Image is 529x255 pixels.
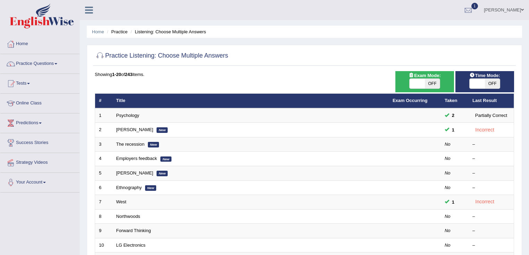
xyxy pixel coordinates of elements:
[449,126,457,134] span: You can still take this question
[0,94,79,111] a: Online Class
[95,180,112,195] td: 6
[472,242,510,249] div: –
[148,142,159,147] em: New
[393,98,427,103] a: Exam Occurring
[441,94,469,108] th: Taken
[485,79,500,88] span: OFF
[0,113,79,131] a: Predictions
[157,171,168,176] em: New
[472,141,510,148] div: –
[95,137,112,152] td: 3
[472,185,510,191] div: –
[116,214,140,219] a: Northwoods
[157,127,168,133] em: New
[395,71,454,92] div: Show exams occurring in exams
[445,228,451,233] em: No
[95,51,228,61] h2: Practice Listening: Choose Multiple Answers
[445,185,451,190] em: No
[95,94,112,108] th: #
[95,123,112,137] td: 2
[112,72,121,77] b: 1-20
[406,72,443,79] span: Exam Mode:
[449,112,457,119] span: You can still take this question
[95,224,112,238] td: 9
[116,113,139,118] a: Psychology
[445,214,451,219] em: No
[445,170,451,176] em: No
[116,228,151,233] a: Forward Thinking
[0,54,79,71] a: Practice Questions
[0,74,79,91] a: Tests
[445,243,451,248] em: No
[92,29,104,34] a: Home
[467,72,503,79] span: Time Mode:
[116,185,142,190] a: Ethnography
[445,156,451,161] em: No
[471,3,478,9] span: 1
[425,79,440,88] span: OFF
[95,209,112,224] td: 8
[472,126,497,134] div: Incorrect
[469,94,514,108] th: Last Result
[472,228,510,234] div: –
[105,28,127,35] li: Practice
[95,166,112,181] td: 5
[472,155,510,162] div: –
[95,71,514,78] div: Showing of items.
[125,72,133,77] b: 243
[95,152,112,166] td: 4
[449,198,457,206] span: You can still take this question
[160,156,171,162] em: New
[129,28,206,35] li: Listening: Choose Multiple Answers
[112,94,389,108] th: Title
[0,133,79,151] a: Success Stories
[116,199,126,204] a: West
[0,153,79,170] a: Strategy Videos
[145,185,156,191] em: New
[116,243,146,248] a: LG Electronics
[0,34,79,52] a: Home
[116,156,157,161] a: Employers feedback
[472,170,510,177] div: –
[116,127,153,132] a: [PERSON_NAME]
[0,173,79,190] a: Your Account
[116,142,145,147] a: The recession
[445,142,451,147] em: No
[95,238,112,253] td: 10
[116,170,153,176] a: [PERSON_NAME]
[472,112,510,119] div: Partially Correct
[95,108,112,123] td: 1
[95,195,112,210] td: 7
[472,213,510,220] div: –
[472,198,497,206] div: Incorrect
